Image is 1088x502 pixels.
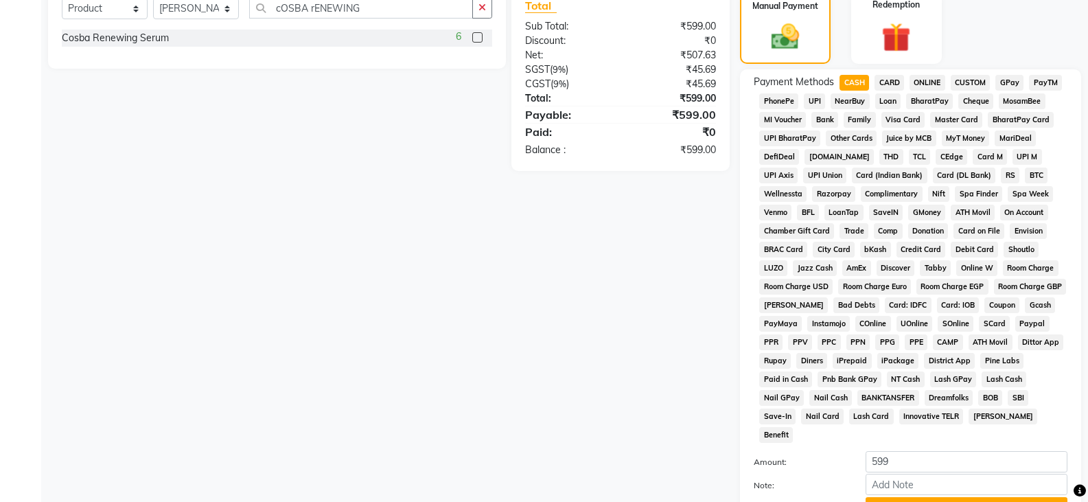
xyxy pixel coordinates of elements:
span: Bad Debts [833,297,879,313]
span: BharatPay Card [988,112,1054,128]
span: Room Charge [1003,260,1058,276]
span: Debit Card [951,242,998,258]
span: NearBuy [831,93,870,109]
div: Paid: [515,124,621,140]
span: UPI Union [803,168,846,183]
span: Trade [840,223,868,239]
span: Room Charge GBP [994,279,1067,295]
span: [PERSON_NAME] [969,409,1037,424]
div: ₹599.00 [621,91,726,106]
span: District App [924,353,975,369]
span: PPE [905,334,927,350]
span: BFL [797,205,819,220]
div: ₹45.69 [621,62,726,77]
span: Nift [928,186,950,202]
span: ATH Movil [969,334,1012,350]
div: ₹599.00 [621,19,726,34]
span: PayTM [1029,75,1062,91]
span: 9% [553,64,566,75]
div: ( ) [515,77,621,91]
span: UPI M [1012,149,1042,165]
span: Card M [973,149,1007,165]
span: Nail Cash [809,390,852,406]
span: TCL [909,149,931,165]
span: MyT Money [942,130,990,146]
span: PPG [875,334,899,350]
span: UPI [804,93,825,109]
span: Family [844,112,876,128]
span: Bank [811,112,838,128]
span: Discover [877,260,915,276]
div: ₹599.00 [621,143,726,157]
span: [DOMAIN_NAME] [805,149,874,165]
span: Room Charge USD [759,279,833,295]
span: BRAC Card [759,242,807,258]
span: Instamojo [807,316,850,332]
span: Card: IOB [937,297,980,313]
span: Spa Finder [955,186,1002,202]
span: THD [879,149,903,165]
span: SCard [979,316,1010,332]
span: BOB [978,390,1002,406]
span: UPI Axis [759,168,798,183]
span: Comp [874,223,903,239]
span: Card (Indian Bank) [852,168,927,183]
span: Dreamfolks [925,390,973,406]
div: Total: [515,91,621,106]
span: SGST [525,63,550,76]
span: LUZO [759,260,787,276]
span: Pine Labs [980,353,1023,369]
div: Cosba Renewing Serum [62,31,169,45]
span: SOnline [938,316,973,332]
span: iPackage [877,353,919,369]
span: Paid in Cash [759,372,812,387]
span: Lash GPay [930,372,977,387]
span: ATH Movil [951,205,995,220]
span: Wellnessta [759,186,807,202]
span: Diners [796,353,827,369]
span: Credit Card [896,242,946,258]
span: Card: IDFC [885,297,931,313]
span: Visa Card [881,112,925,128]
span: PPN [846,334,870,350]
span: 6 [456,30,461,44]
div: ₹507.63 [621,48,726,62]
span: Venmo [759,205,791,220]
span: UOnline [896,316,933,332]
span: CGST [525,78,551,90]
span: Rupay [759,353,791,369]
span: Nail Card [801,409,844,424]
div: Balance : [515,143,621,157]
span: BTC [1025,168,1048,183]
div: ₹0 [621,124,726,140]
div: Discount: [515,34,621,48]
span: MosamBee [999,93,1045,109]
span: Jazz Cash [793,260,837,276]
span: Save-In [759,409,796,424]
span: UPI BharatPay [759,130,820,146]
div: ₹45.69 [621,77,726,91]
span: iPrepaid [833,353,872,369]
span: City Card [813,242,855,258]
span: Nail GPay [759,390,804,406]
span: PPV [788,334,812,350]
span: 9% [553,78,566,89]
span: MI Voucher [759,112,806,128]
span: On Account [1000,205,1048,220]
span: bKash [860,242,891,258]
span: SaveIN [869,205,903,220]
img: _cash.svg [763,21,808,53]
span: Razorpay [812,186,855,202]
span: Paypal [1015,316,1050,332]
span: COnline [855,316,891,332]
span: Card on File [953,223,1004,239]
input: Amount [866,451,1067,472]
span: Online W [956,260,997,276]
div: Sub Total: [515,19,621,34]
span: Juice by MCB [882,130,936,146]
span: CARD [875,75,904,91]
div: ( ) [515,62,621,77]
span: LoanTap [824,205,864,220]
span: Benefit [759,427,793,443]
span: Pnb Bank GPay [818,372,881,387]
